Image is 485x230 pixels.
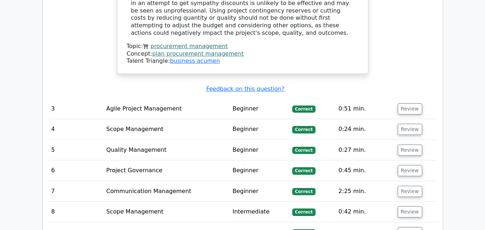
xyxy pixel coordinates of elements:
[292,167,316,174] span: Correct
[230,160,289,181] td: Beginner
[230,140,289,160] td: Beginner
[230,119,289,140] td: Beginner
[336,202,395,222] td: 0:42 min.
[292,105,316,113] span: Correct
[398,103,422,114] button: Review
[292,208,316,216] span: Correct
[127,43,359,65] div: Talent Triangle:
[398,145,422,156] button: Review
[150,43,228,50] a: procurement management
[103,181,230,202] td: Communication Management
[398,186,422,197] button: Review
[292,188,316,195] span: Correct
[48,160,104,181] td: 6
[292,126,316,133] span: Correct
[206,85,284,92] a: Feedback on this question?
[336,160,395,181] td: 0:45 min.
[127,50,359,58] div: Concept:
[103,140,230,160] td: Quality Management
[127,43,359,50] div: Topic:
[103,119,230,140] td: Scope Management
[336,181,395,202] td: 2:25 min.
[48,202,104,222] td: 8
[230,202,289,222] td: Intermediate
[48,140,104,160] td: 5
[398,206,422,217] button: Review
[152,50,244,57] a: plan procurement management
[398,165,422,176] button: Review
[48,181,104,202] td: 7
[336,99,395,119] td: 0:51 min.
[48,119,104,140] td: 4
[48,99,104,119] td: 3
[103,202,230,222] td: Scope Management
[230,99,289,119] td: Beginner
[292,147,316,154] span: Correct
[170,57,220,64] a: business acumen
[230,181,289,202] td: Beginner
[398,124,422,135] button: Review
[336,119,395,140] td: 0:24 min.
[103,160,230,181] td: Project Governance
[336,140,395,160] td: 0:27 min.
[103,99,230,119] td: Agile Project Management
